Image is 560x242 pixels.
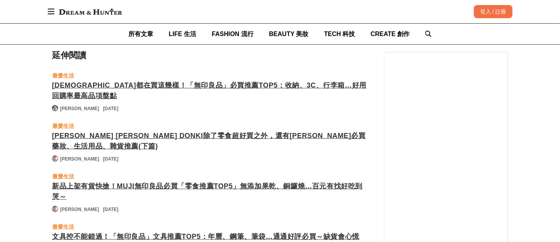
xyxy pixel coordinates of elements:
div: [DATE] [103,206,119,213]
a: 最愛生活 [52,121,74,131]
a: [PERSON_NAME] [60,206,99,213]
span: LIFE 生活 [169,31,196,37]
a: 最愛生活 [52,172,74,181]
a: FASHION 流行 [212,24,254,44]
span: CREATE 創作 [371,31,410,37]
span: 所有文章 [128,31,153,37]
a: Avatar [52,156,58,162]
div: [DATE] [103,105,119,112]
div: 登入 / 註冊 [474,5,513,18]
div: 最愛生活 [52,122,74,130]
img: Avatar [52,156,58,161]
a: BEAUTY 美妝 [269,24,309,44]
a: LIFE 生活 [169,24,196,44]
a: 所有文章 [128,24,153,44]
div: [DATE] [103,156,119,162]
img: Avatar [52,105,58,111]
a: [PERSON_NAME] [60,105,99,112]
span: TECH 科技 [324,31,355,37]
a: 新品上架有貨快搶！MUJI無印良品必買「零食推薦TOP5」無添加果乾、銅鑼燒…百元有找好吃到哭～ [52,181,368,202]
div: 最愛生活 [52,223,74,231]
a: [PERSON_NAME] [60,156,99,162]
div: 延伸閱讀 [52,49,368,62]
a: 最愛生活 [52,222,74,232]
a: CREATE 創作 [371,24,410,44]
img: Avatar [52,206,58,212]
a: [DEMOGRAPHIC_DATA]都在買這幾樣！「無印良品」必買推薦TOP5：收納、3C、行李箱…好用回購率最高品項盤點 [52,80,368,101]
span: BEAUTY 美妝 [269,31,309,37]
a: 最愛生活 [52,71,74,80]
a: [PERSON_NAME] [PERSON_NAME] DONKI除了零食超好買之外，還有[PERSON_NAME]必買藥妝、生活用品、雜貨推薦(下篇) [52,131,368,152]
a: TECH 科技 [324,24,355,44]
span: FASHION 流行 [212,31,254,37]
img: Dream & Hunter [55,5,126,19]
a: 文具控不能錯過！「無印良品」文具推薦TOP5：年曆、鋼筆、筆袋…通通好評必買～缺貨會心慌 [52,232,368,242]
